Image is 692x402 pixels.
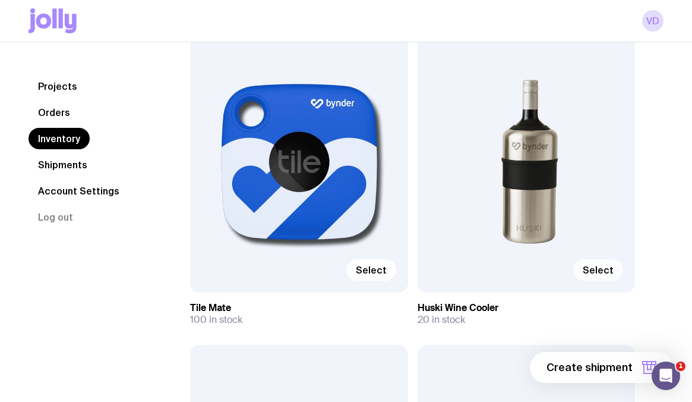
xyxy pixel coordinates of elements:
[583,264,614,276] span: Select
[652,362,680,390] iframe: Intercom live chat
[190,302,408,314] h3: Tile Mate
[642,10,663,32] a: VD
[29,102,80,123] a: Orders
[29,128,90,149] a: Inventory
[29,76,87,97] a: Projects
[676,362,685,371] span: 1
[546,360,633,375] span: Create shipment
[356,264,387,276] span: Select
[190,314,242,326] span: 100 in stock
[418,302,636,314] h3: Huski Wine Cooler
[530,352,673,383] button: Create shipment
[29,206,83,228] button: Log out
[29,154,97,175] a: Shipments
[418,314,465,326] span: 20 in stock
[29,180,129,202] a: Account Settings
